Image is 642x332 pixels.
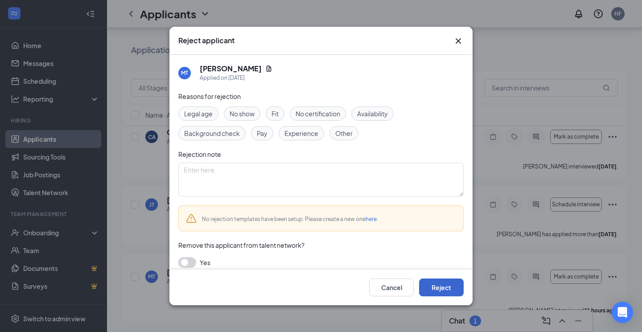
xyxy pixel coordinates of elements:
button: Reject [419,279,464,296]
span: Reasons for rejection [178,92,241,100]
svg: Cross [453,36,464,46]
span: Other [335,128,353,138]
span: Background check [184,128,240,138]
span: Availability [357,109,388,119]
span: Fit [272,109,279,119]
span: Legal age [184,109,213,119]
span: Remove this applicant from talent network? [178,241,305,249]
div: Open Intercom Messenger [612,302,633,323]
span: No certification [296,109,340,119]
svg: Document [265,65,272,72]
h3: Reject applicant [178,36,235,45]
a: here [366,216,377,222]
span: Yes [200,257,210,268]
div: Applied on [DATE] [200,74,272,82]
span: Pay [257,128,267,138]
h5: [PERSON_NAME] [200,64,262,74]
div: MT [181,69,188,77]
span: No show [230,109,255,119]
span: Rejection note [178,150,221,158]
button: Close [453,36,464,46]
button: Cancel [369,279,414,296]
span: No rejection templates have been setup. Please create a new one . [202,216,378,222]
svg: Warning [186,213,197,224]
span: Experience [284,128,318,138]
